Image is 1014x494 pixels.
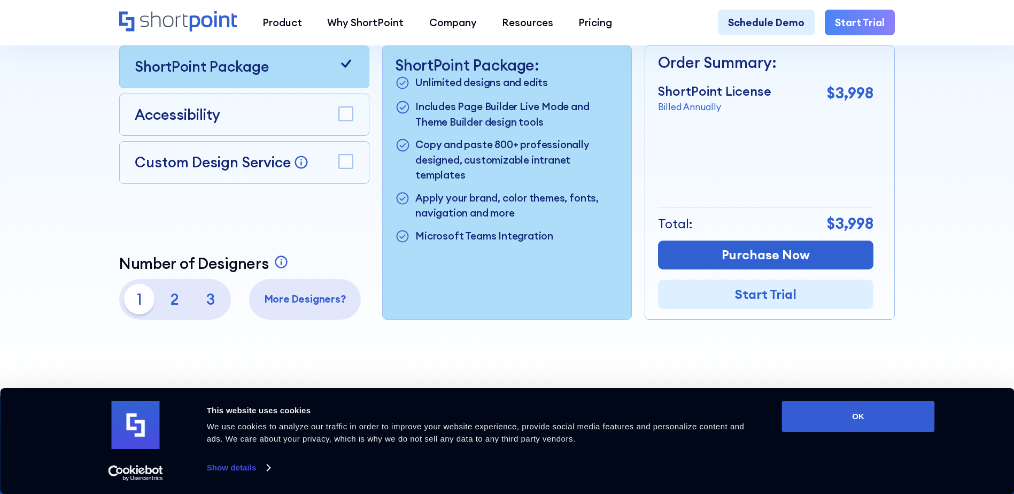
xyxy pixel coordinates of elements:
a: Number of Designers [119,254,292,273]
p: $3,998 [827,82,873,105]
a: Product [250,10,314,35]
p: Microsoft Teams Integration [415,228,553,245]
div: Product [262,15,302,30]
div: This website uses cookies [207,404,758,417]
p: Number of Designers [119,254,269,273]
a: Show details [207,460,270,476]
p: ShortPoint Package: [395,56,619,74]
button: OK [782,401,935,432]
p: Unlimited designs and edits [415,75,548,91]
p: Order Summary: [658,51,873,74]
div: Company [429,15,477,30]
span: We use cookies to analyze our traffic in order to improve your website experience, provide social... [207,422,745,443]
p: 3 [195,284,226,314]
div: Pricing [578,15,612,30]
p: ShortPoint Package [135,56,269,78]
p: 1 [124,284,154,314]
p: Total: [658,214,693,234]
a: Home [119,11,237,33]
img: logo [112,401,160,449]
p: More Designers? [254,291,356,306]
a: Start Trial [825,10,895,35]
p: Apply your brand, color themes, fonts, navigation and more [415,190,619,221]
div: Why ShortPoint [327,15,404,30]
a: Pricing [566,10,625,35]
p: $3,998 [827,212,873,235]
p: Includes Page Builder Live Mode and Theme Builder design tools [415,99,619,129]
a: Schedule Demo [718,10,815,35]
a: Usercentrics Cookiebot - opens in a new window [89,465,182,481]
a: Company [416,10,489,35]
a: Start Trial [658,280,873,309]
p: Copy and paste 800+ professionally designed, customizable intranet templates [415,137,619,182]
p: Custom Design Service [135,153,291,171]
p: 2 [160,284,190,314]
a: Why ShortPoint [315,10,416,35]
p: Billed Annually [658,101,771,114]
p: ShortPoint License [658,82,771,101]
p: Accessibility [135,104,220,126]
div: Resources [502,15,553,30]
a: Purchase Now [658,241,873,270]
a: Resources [489,10,566,35]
